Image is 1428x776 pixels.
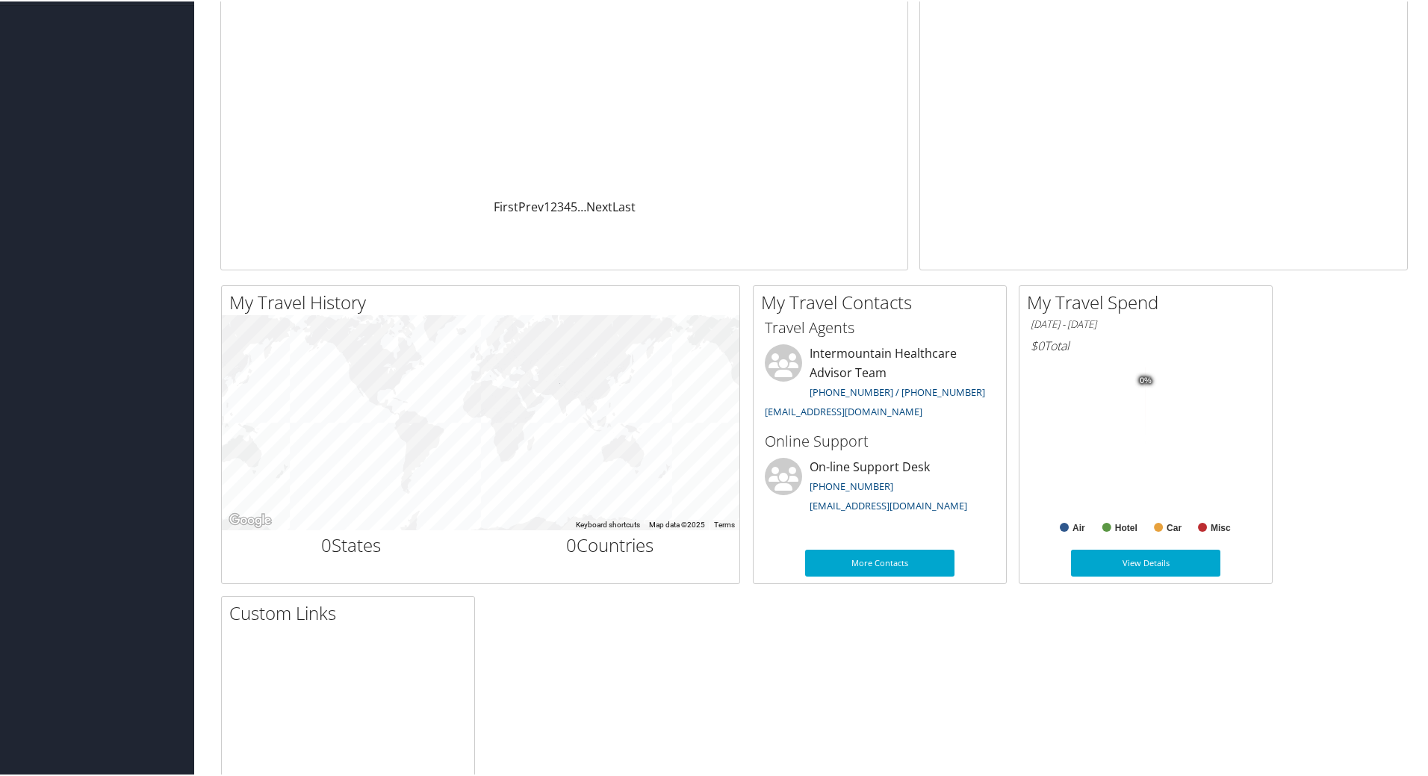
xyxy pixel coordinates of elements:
h2: Countries [492,531,729,556]
button: Keyboard shortcuts [576,518,640,529]
a: 4 [564,197,571,214]
a: View Details [1071,548,1220,575]
a: 5 [571,197,577,214]
a: Last [612,197,636,214]
span: 0 [566,531,577,556]
a: 1 [544,197,550,214]
h2: Custom Links [229,599,474,624]
img: Google [226,509,275,529]
a: [EMAIL_ADDRESS][DOMAIN_NAME] [810,497,967,511]
span: Map data ©2025 [649,519,705,527]
span: $0 [1031,336,1044,353]
li: Intermountain Healthcare Advisor Team [757,343,1002,423]
h2: My Travel Contacts [761,288,1006,314]
a: Terms (opens in new tab) [714,519,735,527]
a: Open this area in Google Maps (opens a new window) [226,509,275,529]
a: 2 [550,197,557,214]
h2: My Travel Spend [1027,288,1272,314]
h2: My Travel History [229,288,739,314]
h6: [DATE] - [DATE] [1031,316,1261,330]
li: On-line Support Desk [757,456,1002,518]
text: Air [1072,521,1085,532]
span: 0 [321,531,332,556]
tspan: 0% [1140,375,1152,384]
text: Misc [1211,521,1231,532]
h3: Travel Agents [765,316,995,337]
h3: Online Support [765,429,995,450]
h6: Total [1031,336,1261,353]
h2: States [233,531,470,556]
a: [PHONE_NUMBER] / [PHONE_NUMBER] [810,384,985,397]
a: First [494,197,518,214]
a: 3 [557,197,564,214]
a: [EMAIL_ADDRESS][DOMAIN_NAME] [765,403,922,417]
a: Prev [518,197,544,214]
a: [PHONE_NUMBER] [810,478,893,491]
span: … [577,197,586,214]
text: Car [1167,521,1182,532]
text: Hotel [1115,521,1137,532]
a: More Contacts [805,548,954,575]
a: Next [586,197,612,214]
